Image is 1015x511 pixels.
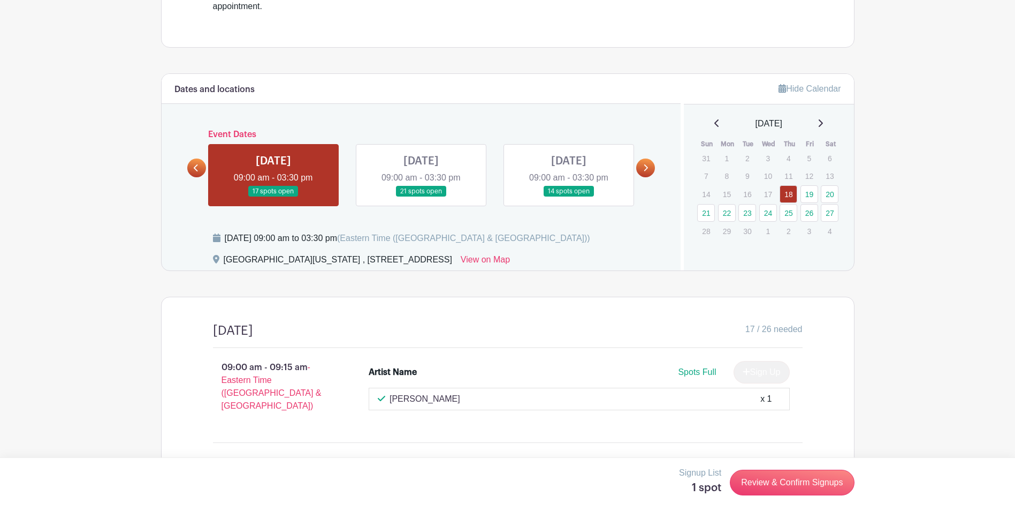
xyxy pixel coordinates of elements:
p: 10 [759,168,777,184]
a: 26 [800,204,818,222]
h5: 1 spot [679,482,721,494]
div: [DATE] 09:00 am to 03:30 pm [225,232,590,245]
p: 09:00 am - 09:15 am [196,357,352,417]
h4: [DATE] [213,323,253,339]
p: 31 [697,150,715,167]
p: [PERSON_NAME] [390,393,460,405]
span: (Eastern Time ([GEOGRAPHIC_DATA] & [GEOGRAPHIC_DATA])) [337,234,590,243]
th: Sun [697,139,718,149]
a: 27 [821,204,838,222]
h6: Dates and locations [174,85,255,95]
th: Wed [759,139,780,149]
p: 2 [780,223,797,239]
p: 9 [738,168,756,184]
h6: Event Dates [206,130,637,140]
th: Mon [718,139,738,149]
a: 24 [759,204,777,222]
p: 12 [800,168,818,184]
a: 25 [780,204,797,222]
div: Artist Name [369,366,417,379]
p: 2 [738,150,756,167]
p: 8 [718,168,736,184]
a: 23 [738,204,756,222]
p: 11 [780,168,797,184]
p: 4 [821,223,838,239]
p: 1 [759,223,777,239]
p: 15 [718,186,736,202]
span: [DATE] [755,117,782,130]
p: 13 [821,168,838,184]
a: 21 [697,204,715,222]
div: x 1 [760,393,772,405]
a: 20 [821,185,838,203]
p: 17 [759,186,777,202]
p: 5 [800,150,818,167]
th: Fri [800,139,821,149]
a: 22 [718,204,736,222]
div: [GEOGRAPHIC_DATA][US_STATE] , [STREET_ADDRESS] [224,253,452,270]
p: 4 [780,150,797,167]
th: Thu [779,139,800,149]
p: 29 [718,223,736,239]
span: 17 / 26 needed [745,323,803,336]
p: 16 [738,186,756,202]
p: 3 [800,223,818,239]
p: 1 [718,150,736,167]
p: 3 [759,150,777,167]
p: 28 [697,223,715,239]
span: - Eastern Time ([GEOGRAPHIC_DATA] & [GEOGRAPHIC_DATA]) [222,363,322,410]
a: 19 [800,185,818,203]
a: View on Map [461,253,510,270]
p: Signup List [679,467,721,479]
th: Sat [820,139,841,149]
th: Tue [738,139,759,149]
p: 30 [738,223,756,239]
a: 18 [780,185,797,203]
span: Spots Full [678,367,716,377]
a: Hide Calendar [779,84,841,93]
p: 7 [697,168,715,184]
p: 6 [821,150,838,167]
a: Review & Confirm Signups [730,470,854,495]
p: 14 [697,186,715,202]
